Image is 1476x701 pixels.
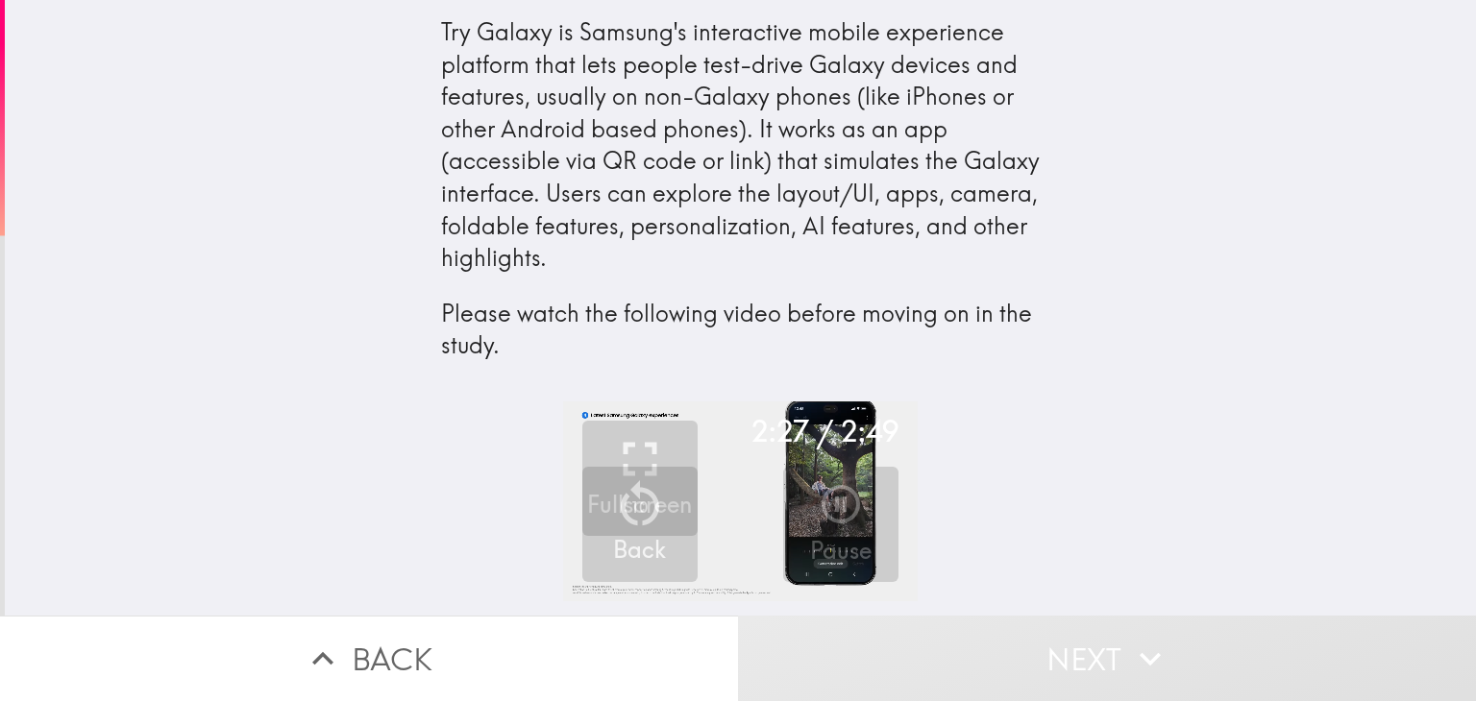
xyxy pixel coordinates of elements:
[783,467,898,582] button: Pause
[582,421,698,536] button: Fullscreen
[613,534,666,567] h5: Back
[630,496,648,518] p: 10
[738,616,1476,701] button: Next
[441,298,1041,362] p: Please watch the following video before moving on in the study.
[582,467,698,582] button: 10Back
[441,16,1041,362] div: Try Galaxy is Samsung's interactive mobile experience platform that lets people test-drive Galaxy...
[751,411,898,451] div: 2:27 / 2:49
[810,535,872,568] h5: Pause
